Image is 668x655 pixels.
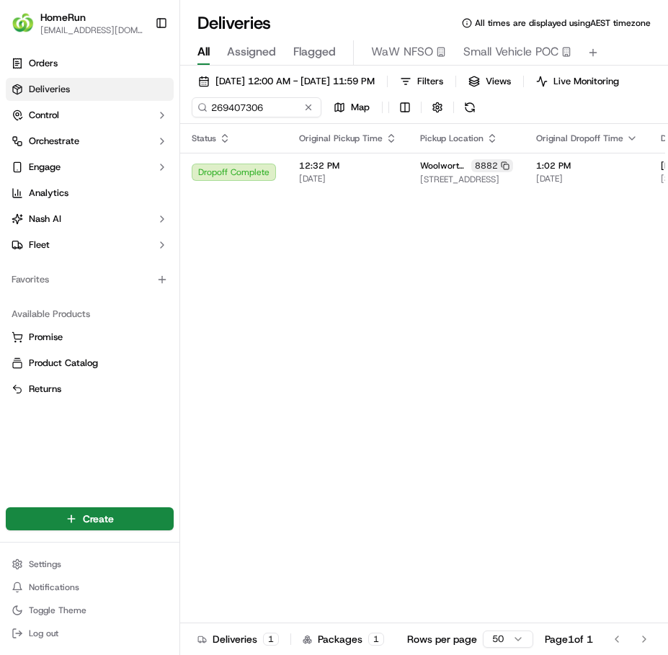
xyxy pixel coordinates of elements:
span: All times are displayed using AEST timezone [475,17,651,29]
span: Status [192,133,216,144]
div: Page 1 of 1 [545,632,593,646]
button: Product Catalog [6,352,174,375]
img: HomeRun [12,12,35,35]
span: Orchestrate [29,135,79,148]
div: Deliveries [197,632,279,646]
button: Toggle Theme [6,600,174,620]
a: Analytics [6,182,174,205]
button: Notifications [6,577,174,597]
span: Settings [29,558,61,570]
span: Small Vehicle POC [463,43,558,61]
span: Notifications [29,582,79,593]
button: Settings [6,554,174,574]
span: Filters [417,75,443,88]
a: Orders [6,52,174,75]
button: [DATE] 12:00 AM - [DATE] 11:59 PM [192,71,381,92]
button: Filters [393,71,450,92]
button: Control [6,104,174,127]
button: HomeRun [40,10,86,24]
span: Flagged [293,43,336,61]
span: Map [351,101,370,114]
div: 1 [263,633,279,646]
div: 8882 [471,159,513,172]
button: Refresh [460,97,480,117]
span: Orders [29,57,58,70]
button: Engage [6,156,174,179]
span: [DATE] [299,173,397,184]
span: 1:02 PM [536,160,638,171]
span: 12:32 PM [299,160,397,171]
span: Control [29,109,59,122]
span: Original Pickup Time [299,133,383,144]
button: Returns [6,378,174,401]
div: Packages [303,632,384,646]
span: Assigned [227,43,276,61]
input: Type to search [192,97,321,117]
span: Analytics [29,187,68,200]
span: Original Dropoff Time [536,133,623,144]
button: Live Monitoring [530,71,625,92]
span: Promise [29,331,63,344]
h1: Deliveries [197,12,271,35]
button: Views [462,71,517,92]
span: Product Catalog [29,357,98,370]
span: Pickup Location [420,133,484,144]
button: Log out [6,623,174,643]
button: [EMAIL_ADDRESS][DOMAIN_NAME] [40,24,143,36]
span: Nash AI [29,213,61,226]
span: Toggle Theme [29,605,86,616]
a: Promise [12,331,168,344]
p: Rows per page [407,632,477,646]
button: Fleet [6,233,174,257]
span: WaW NFSO [371,43,433,61]
span: Views [486,75,511,88]
div: Favorites [6,268,174,291]
button: Promise [6,326,174,349]
button: Orchestrate [6,130,174,153]
span: [DATE] [536,173,638,184]
button: Nash AI [6,208,174,231]
span: Create [83,512,114,526]
span: Woolworths Caringbah CFC (CDOS) [420,160,468,171]
span: Engage [29,161,61,174]
a: Deliveries [6,78,174,101]
a: Product Catalog [12,357,168,370]
span: All [197,43,210,61]
div: Available Products [6,303,174,326]
span: Returns [29,383,61,396]
button: Create [6,507,174,530]
span: Live Monitoring [553,75,619,88]
button: HomeRunHomeRun[EMAIL_ADDRESS][DOMAIN_NAME] [6,6,149,40]
span: [DATE] 12:00 AM - [DATE] 11:59 PM [215,75,375,88]
span: Log out [29,628,58,639]
a: Returns [12,383,168,396]
span: Fleet [29,239,50,251]
button: Map [327,97,376,117]
div: 1 [368,633,384,646]
span: [STREET_ADDRESS] [420,174,513,185]
span: Deliveries [29,83,70,96]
